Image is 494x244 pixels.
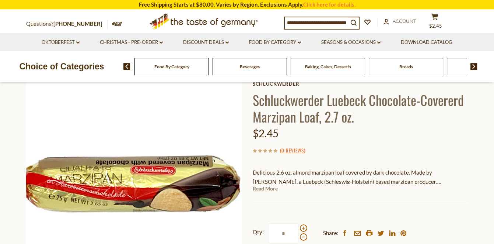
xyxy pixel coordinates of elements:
[303,1,355,8] a: Click here for details.
[53,20,102,27] a: [PHONE_NUMBER]
[305,64,351,69] a: Baking, Cakes, Desserts
[393,18,416,24] span: Account
[281,147,304,155] a: 0 Reviews
[253,92,468,125] h1: Schluckwerder Luebeck Chocolate-Covererd Marzipan Loaf, 2.7 oz.
[321,38,381,47] a: Seasons & Occasions
[429,23,442,29] span: $2.45
[280,147,305,154] span: ( )
[26,19,108,29] p: Questions?
[253,185,278,192] a: Read More
[249,38,301,47] a: Food By Category
[401,38,452,47] a: Download Catalog
[42,38,80,47] a: Oktoberfest
[123,63,130,70] img: previous arrow
[383,17,416,25] a: Account
[399,64,413,69] a: Breads
[154,64,189,69] a: Food By Category
[436,178,441,185] strong: .
[323,228,339,238] span: Share:
[183,38,229,47] a: Discount Deals
[240,64,260,69] a: Beverages
[100,38,163,47] a: Christmas - PRE-ORDER
[253,227,264,237] strong: Qty:
[424,13,446,32] button: $2.45
[253,81,468,87] a: Schluckwerder
[253,168,468,186] p: Delicious 2.6 oz. almond marzipan loaf covered by dark chocolate. Made by [PERSON_NAME], a Luebec...
[470,63,477,70] img: next arrow
[269,223,299,244] input: Qty:
[253,127,278,140] span: $2.45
